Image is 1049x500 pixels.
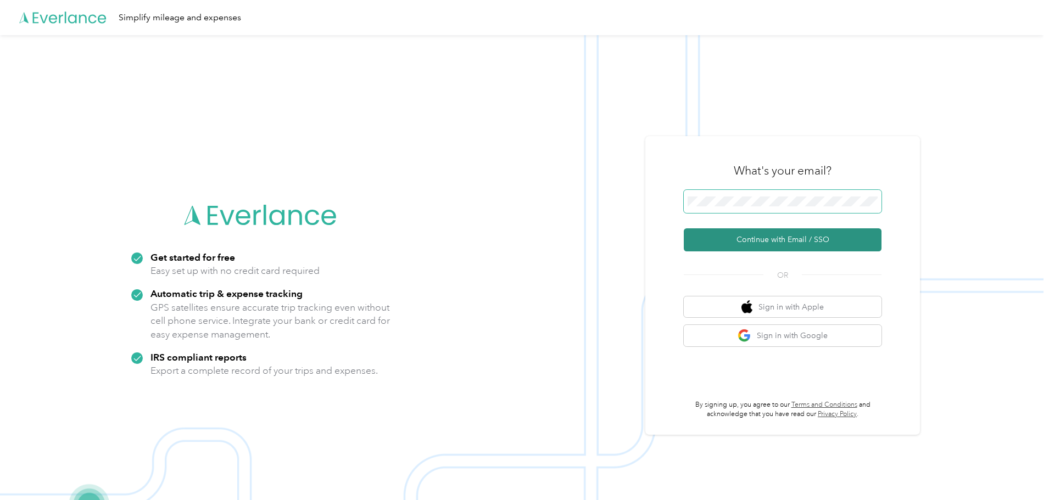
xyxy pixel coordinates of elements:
[741,300,752,314] img: apple logo
[818,410,857,418] a: Privacy Policy
[734,163,832,178] h3: What's your email?
[763,269,802,281] span: OR
[684,296,881,318] button: apple logoSign in with Apple
[738,329,751,342] img: google logo
[791,401,857,409] a: Terms and Conditions
[119,11,241,25] div: Simplify mileage and expenses
[150,351,247,363] strong: IRS compliant reports
[150,264,320,278] p: Easy set up with no credit card required
[684,325,881,346] button: google logoSign in with Google
[150,251,235,263] strong: Get started for free
[684,400,881,419] p: By signing up, you agree to our and acknowledge that you have read our .
[684,228,881,251] button: Continue with Email / SSO
[150,288,303,299] strong: Automatic trip & expense tracking
[150,364,378,378] p: Export a complete record of your trips and expenses.
[150,301,390,341] p: GPS satellites ensure accurate trip tracking even without cell phone service. Integrate your bank...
